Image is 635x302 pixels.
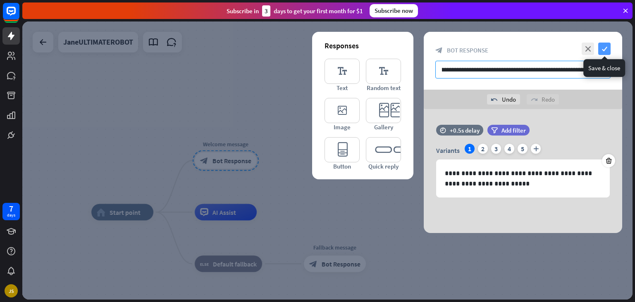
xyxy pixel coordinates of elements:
[436,146,460,155] span: Variants
[518,144,528,154] div: 5
[531,96,537,103] i: redo
[598,43,611,55] i: check
[527,94,559,105] div: Redo
[7,3,31,28] button: Open LiveChat chat widget
[370,4,418,17] div: Subscribe now
[447,46,488,54] span: Bot Response
[435,47,443,54] i: block_bot_response
[9,205,13,212] div: 7
[262,5,270,17] div: 3
[531,144,541,154] i: plus
[491,96,498,103] i: undo
[491,127,498,133] i: filter
[7,212,15,218] div: days
[227,5,363,17] div: Subscribe in days to get your first month for $1
[501,126,526,134] span: Add filter
[487,94,520,105] div: Undo
[491,144,501,154] div: 3
[478,144,488,154] div: 2
[465,144,475,154] div: 1
[450,126,480,134] div: +0.5s delay
[582,43,594,55] i: close
[5,284,18,297] div: JS
[504,144,514,154] div: 4
[440,127,446,133] i: time
[2,203,20,220] a: 7 days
